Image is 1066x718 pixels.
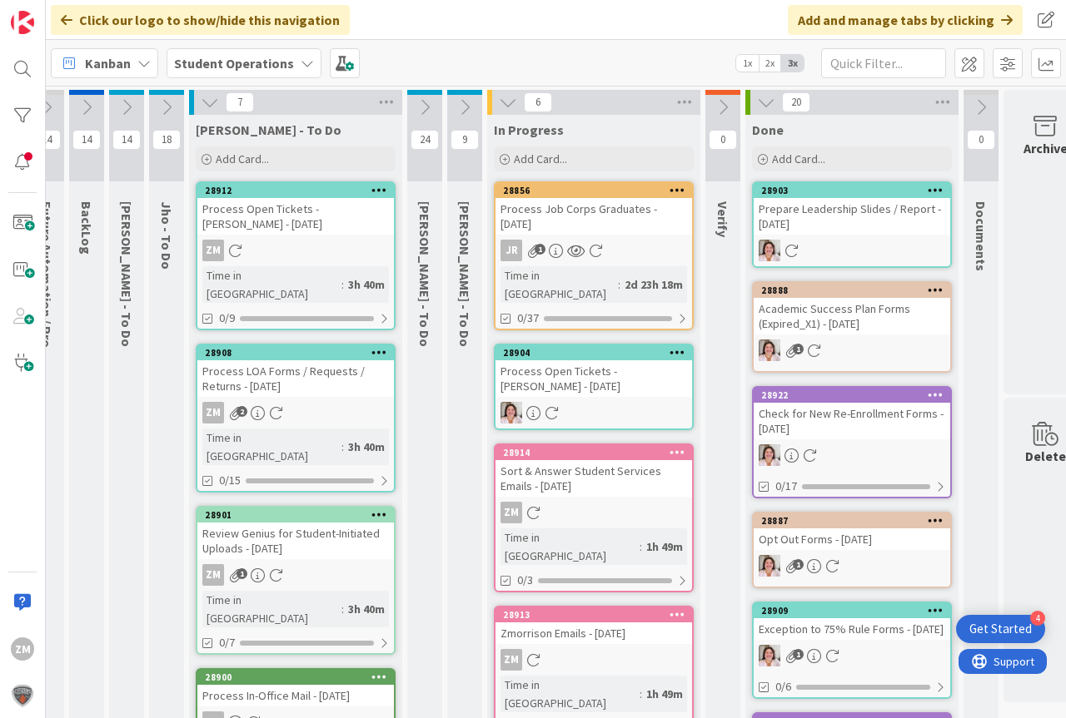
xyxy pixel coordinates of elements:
[754,283,950,334] div: 28888Academic Success Plan Forms (Expired_X1) - [DATE]
[85,53,131,73] span: Kanban
[496,183,692,198] div: 28856
[451,130,479,150] span: 9
[775,678,791,696] span: 0/6
[344,275,389,294] div: 3h 40m
[761,389,950,401] div: 28922
[237,568,247,579] span: 1
[640,537,642,556] span: :
[772,151,825,166] span: Add Card...
[501,676,640,712] div: Time in [GEOGRAPHIC_DATA]
[496,622,692,644] div: Zmorrison Emails - [DATE]
[197,670,394,685] div: 28900
[496,445,692,497] div: 28914Sort & Answer Student Services Emails - [DATE]
[197,670,394,706] div: 28900Process In-Office Mail - [DATE]
[501,266,618,303] div: Time in [GEOGRAPHIC_DATA]
[535,244,545,255] span: 1
[642,537,687,556] div: 1h 49m
[202,240,224,261] div: ZM
[226,92,254,112] span: 7
[501,649,522,671] div: ZM
[754,339,950,361] div: EW
[494,121,564,138] span: In Progress
[501,402,522,423] img: EW
[158,201,175,270] span: Jho - To Do
[496,402,692,423] div: EW
[640,685,642,703] span: :
[642,685,687,703] div: 1h 49m
[496,460,692,497] div: Sort & Answer Student Services Emails - [DATE]
[38,201,55,428] span: Future Automation / Process Building
[202,591,341,627] div: Time in [GEOGRAPHIC_DATA]
[821,48,946,78] input: Quick Filter...
[496,198,692,235] div: Process Job Corps Graduates - [DATE]
[761,515,950,527] div: 28887
[969,621,1032,637] div: Get Started
[197,685,394,706] div: Process In-Office Mail - [DATE]
[237,406,247,417] span: 2
[496,345,692,397] div: 28904Process Open Tickets - [PERSON_NAME] - [DATE]
[219,309,235,327] span: 0/9
[344,438,389,456] div: 3h 40m
[197,522,394,559] div: Review Genius for Student-Initiated Uploads - [DATE]
[496,607,692,622] div: 28913
[754,183,950,235] div: 28903Prepare Leadership Slides / Report - [DATE]
[736,55,759,72] span: 1x
[202,402,224,423] div: ZM
[196,121,341,138] span: Zaida - To Do
[524,92,552,112] span: 6
[793,344,804,354] span: 1
[501,502,522,523] div: ZM
[11,637,34,661] div: ZM
[1025,446,1066,466] div: Delete
[754,183,950,198] div: 28903
[341,600,344,618] span: :
[174,55,294,72] b: Student Operations
[205,671,394,683] div: 28900
[496,183,692,235] div: 28856Process Job Corps Graduates - [DATE]
[197,345,394,397] div: 28908Process LOA Forms / Requests / Returns - [DATE]
[197,198,394,235] div: Process Open Tickets - [PERSON_NAME] - [DATE]
[496,360,692,397] div: Process Open Tickets - [PERSON_NAME] - [DATE]
[503,347,692,359] div: 28904
[501,528,640,565] div: Time in [GEOGRAPHIC_DATA]
[503,185,692,196] div: 28856
[754,240,950,261] div: EW
[202,564,224,586] div: ZM
[341,275,344,294] span: :
[781,55,804,72] span: 3x
[205,509,394,521] div: 28901
[216,151,269,166] span: Add Card...
[197,402,394,423] div: ZM
[754,528,950,550] div: Opt Out Forms - [DATE]
[503,609,692,621] div: 28913
[112,130,141,150] span: 14
[152,130,181,150] span: 18
[754,444,950,466] div: EW
[754,388,950,439] div: 28922Check for New Re-Enrollment Forms - [DATE]
[32,130,61,150] span: 14
[759,339,780,361] img: EW
[754,403,950,439] div: Check for New Re-Enrollment Forms - [DATE]
[775,478,797,495] span: 0/17
[754,513,950,528] div: 28887
[761,605,950,616] div: 28909
[35,2,76,22] span: Support
[715,201,731,237] span: Verify
[205,347,394,359] div: 28908
[219,634,235,651] span: 0/7
[759,555,780,577] img: EW
[496,502,692,523] div: ZM
[761,185,950,196] div: 28903
[416,201,433,347] span: Eric - To Do
[197,183,394,235] div: 28912Process Open Tickets - [PERSON_NAME] - [DATE]
[752,121,784,138] span: Done
[205,185,394,196] div: 28912
[496,345,692,360] div: 28904
[754,283,950,298] div: 28888
[956,615,1045,643] div: Open Get Started checklist, remaining modules: 4
[754,555,950,577] div: EW
[496,649,692,671] div: ZM
[197,345,394,360] div: 28908
[759,55,781,72] span: 2x
[788,5,1023,35] div: Add and manage tabs by clicking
